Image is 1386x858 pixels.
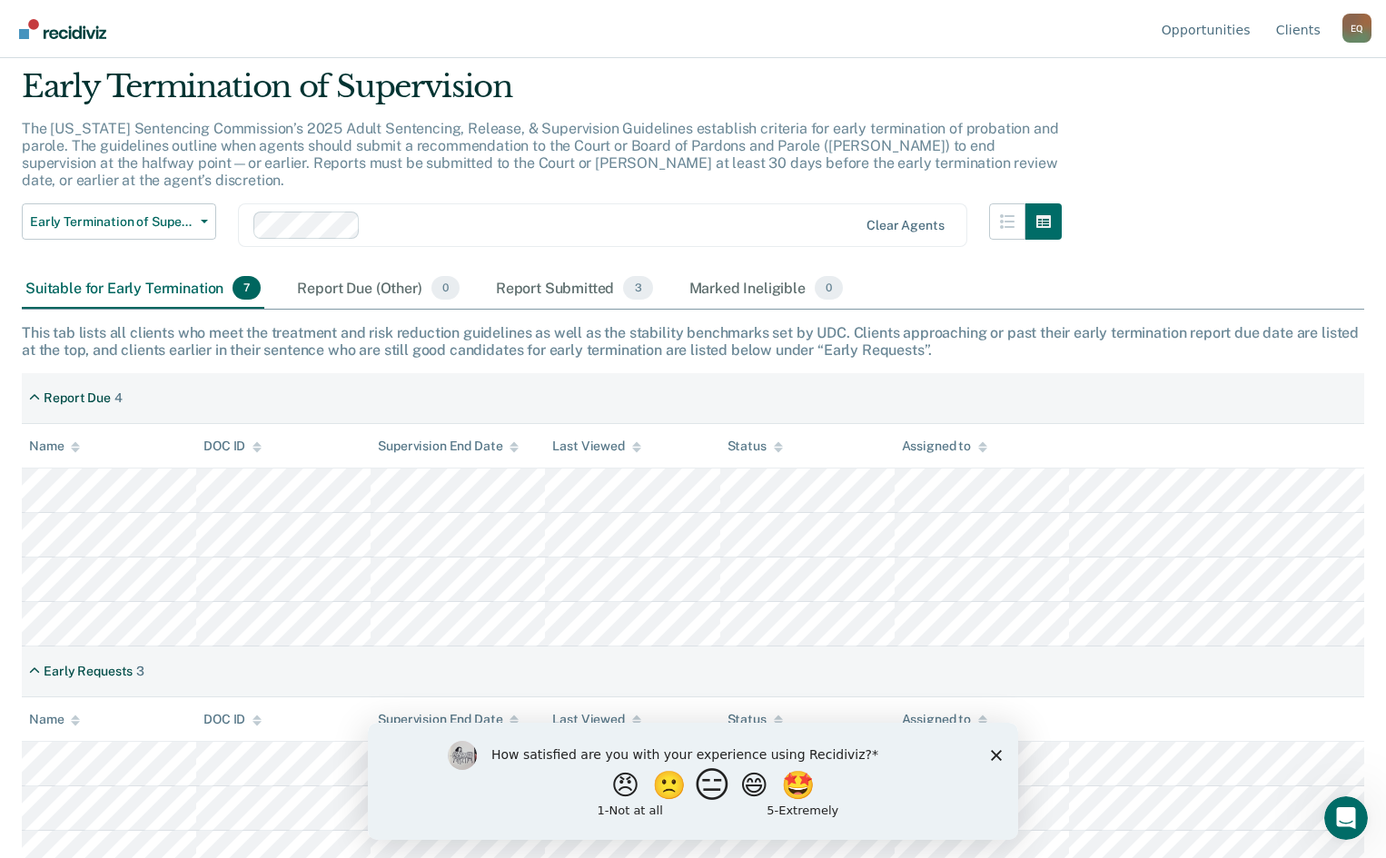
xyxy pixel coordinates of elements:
button: Early Termination of Supervision [22,203,216,240]
div: Report Submitted3 [492,269,657,309]
div: Marked Ineligible0 [686,269,847,309]
div: Last Viewed [552,439,640,454]
div: E Q [1342,14,1371,43]
div: This tab lists all clients who meet the treatment and risk reduction guidelines as well as the st... [22,324,1364,359]
div: Clear agents [866,218,944,233]
span: 0 [815,276,843,300]
div: Name [29,712,80,727]
div: Status [728,439,783,454]
span: Early Termination of Supervision [30,214,193,230]
p: The [US_STATE] Sentencing Commission’s 2025 Adult Sentencing, Release, & Supervision Guidelines e... [22,120,1059,190]
div: Name [29,439,80,454]
div: Status [728,712,783,727]
div: 4 [114,390,123,406]
div: DOC ID [203,712,262,727]
div: Last Viewed [552,712,640,727]
div: Suitable for Early Termination7 [22,269,264,309]
div: Report Due [44,390,111,406]
iframe: Survey by Kim from Recidiviz [368,723,1018,840]
img: Recidiviz [19,19,106,39]
span: 0 [431,276,460,300]
div: Early Termination of Supervision [22,68,1062,120]
span: 3 [623,276,652,300]
div: Report Due4 [22,383,130,413]
button: Profile dropdown button [1342,14,1371,43]
div: Supervision End Date [378,439,519,454]
div: Assigned to [902,439,987,454]
div: Report Due (Other)0 [293,269,462,309]
div: Assigned to [902,712,987,727]
div: Early Requests3 [22,656,152,686]
div: Early Requests [44,664,133,679]
iframe: Intercom live chat [1324,796,1368,840]
div: Supervision End Date [378,712,519,727]
span: 7 [233,276,261,300]
div: 3 [136,664,144,679]
div: DOC ID [203,439,262,454]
